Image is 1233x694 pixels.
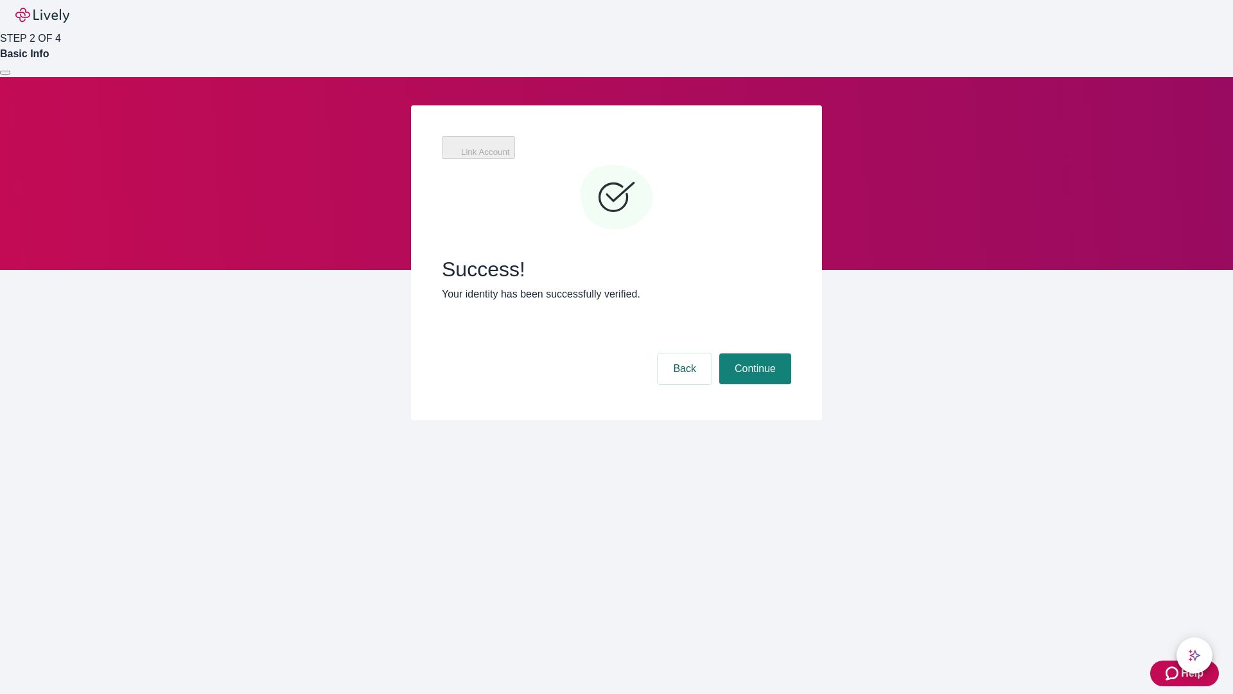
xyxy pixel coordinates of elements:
svg: Lively AI Assistant [1188,649,1201,662]
button: Back [658,353,712,384]
button: Link Account [442,136,515,159]
button: Zendesk support iconHelp [1150,661,1219,686]
svg: Zendesk support icon [1166,666,1181,681]
span: Success! [442,257,791,281]
span: Help [1181,666,1203,681]
button: chat [1176,637,1212,673]
svg: Checkmark icon [578,159,655,236]
img: Lively [15,8,69,23]
p: Your identity has been successfully verified. [442,287,791,302]
button: Continue [719,353,791,384]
